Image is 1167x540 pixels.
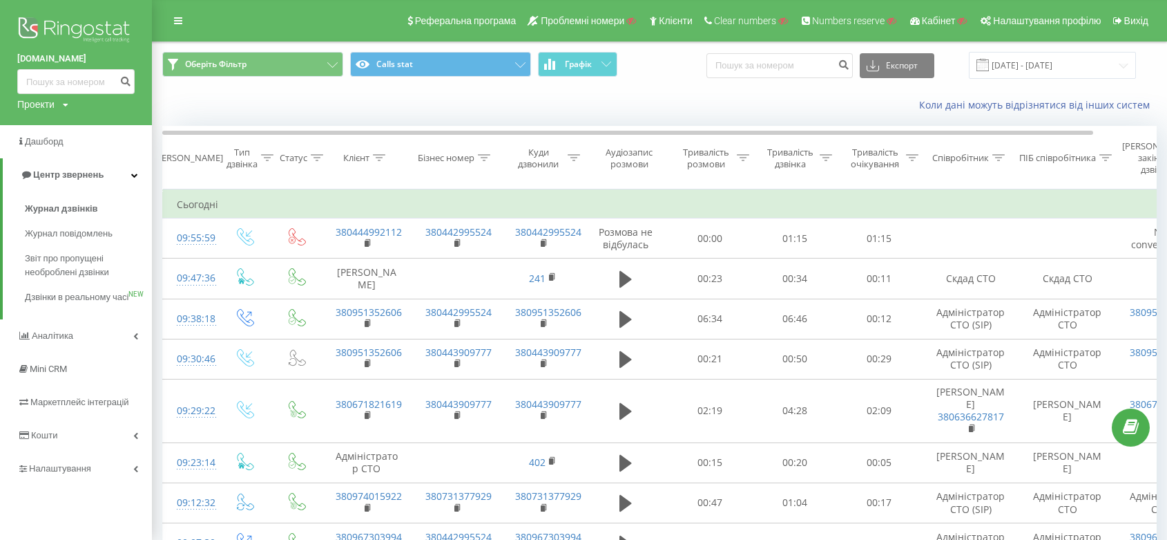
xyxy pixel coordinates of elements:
td: 00:34 [753,259,836,299]
a: 380444992112 [336,225,402,239]
div: Аудіозапис розмови [596,147,663,170]
span: Налаштування [29,463,91,474]
span: Дашборд [25,136,64,147]
div: 09:30:46 [177,346,204,373]
a: 380636627817 [938,410,1004,423]
div: [PERSON_NAME] [154,152,224,164]
div: Тривалість розмови [679,147,733,170]
a: 380951352606 [336,346,402,359]
a: 380443909777 [425,398,492,411]
td: 00:00 [667,218,753,259]
td: 01:15 [753,218,836,259]
a: 380951352606 [515,306,581,319]
a: Звіт про пропущені необроблені дзвінки [25,246,152,285]
td: 02:09 [836,380,923,443]
div: Клієнт [343,152,369,164]
span: Маркетплейс інтеграцій [30,397,129,407]
button: Calls stat [350,52,531,77]
a: 380442995524 [515,225,581,239]
span: Кошти [31,430,57,440]
a: Коли дані можуть відрізнятися вiд інших систем [919,98,1157,111]
td: [PERSON_NAME] [1019,443,1116,483]
a: 380443909777 [425,346,492,359]
input: Пошук за номером [706,53,853,78]
td: Адміністратор СТО [1019,299,1116,339]
span: Графік [565,59,592,69]
div: 09:55:59 [177,225,204,252]
td: Скдад СТО [923,259,1019,299]
span: Numbers reserve [812,15,885,26]
span: Клієнти [659,15,693,26]
span: Mini CRM [30,364,67,374]
td: 00:11 [836,259,923,299]
div: Куди дзвонили [513,147,564,170]
td: 02:19 [667,380,753,443]
span: Оберіть Фільтр [185,59,247,70]
a: 380951352606 [336,306,402,319]
span: Кабінет [922,15,956,26]
button: Оберіть Фільтр [162,52,343,77]
td: 01:04 [753,483,836,523]
div: Бізнес номер [418,152,474,164]
div: Співробітник [932,152,989,164]
div: 09:38:18 [177,306,204,333]
span: Clear numbers [714,15,776,26]
td: Адміністратор СТО (SIP) [923,339,1019,379]
a: 402 [529,456,546,469]
td: [PERSON_NAME] [923,443,1019,483]
div: Тип дзвінка [226,147,258,170]
a: 380442995524 [425,306,492,319]
a: 380443909777 [515,398,581,411]
input: Пошук за номером [17,69,135,94]
td: Адміністратор СТО (SIP) [923,299,1019,339]
a: Дзвінки в реальному часіNEW [25,285,152,310]
a: Журнал повідомлень [25,221,152,246]
div: ПІБ співробітника [1019,152,1096,164]
span: Налаштування профілю [993,15,1101,26]
a: [DOMAIN_NAME] [17,52,135,66]
td: 06:46 [753,299,836,339]
a: Центр звернень [3,158,152,192]
span: Дзвінки в реальному часі [25,290,128,304]
div: Тривалість дзвінка [765,147,816,170]
td: [PERSON_NAME] [1019,380,1116,443]
span: Розмова не відбулась [599,225,653,251]
td: Адміністратор СТО (SIP) [923,483,1019,523]
a: 380442995524 [425,225,492,239]
a: Журнал дзвінків [25,196,152,221]
td: Адміністратор СТО [1019,483,1116,523]
div: 09:23:14 [177,449,204,476]
td: 00:23 [667,259,753,299]
td: [PERSON_NAME] [923,380,1019,443]
td: Адміністратор СТО [1019,339,1116,379]
div: 09:47:36 [177,265,204,292]
td: 00:15 [667,443,753,483]
span: Реферальна програма [415,15,517,26]
div: 09:12:32 [177,490,204,516]
td: 00:29 [836,339,923,379]
span: Проблемні номери [541,15,624,26]
td: 06:34 [667,299,753,339]
span: Журнал повідомлень [25,227,113,241]
td: 00:50 [753,339,836,379]
div: Тривалість очікування [848,147,903,170]
a: 380731377929 [515,490,581,503]
div: Статус [280,152,307,164]
a: 380443909777 [515,346,581,359]
img: Ringostat logo [17,14,135,48]
td: 00:21 [667,339,753,379]
button: Експорт [860,53,934,78]
span: Центр звернень [33,169,104,180]
td: Скдад СТО [1019,259,1116,299]
span: Вихід [1124,15,1148,26]
span: Звіт про пропущені необроблені дзвінки [25,252,145,279]
td: 00:47 [667,483,753,523]
td: 00:05 [836,443,923,483]
a: 380974015922 [336,490,402,503]
td: 00:17 [836,483,923,523]
span: Аналiтика [32,330,73,341]
td: 04:28 [753,380,836,443]
td: 00:12 [836,299,923,339]
td: 01:15 [836,218,923,259]
td: Адміністратор СТО [322,443,412,483]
